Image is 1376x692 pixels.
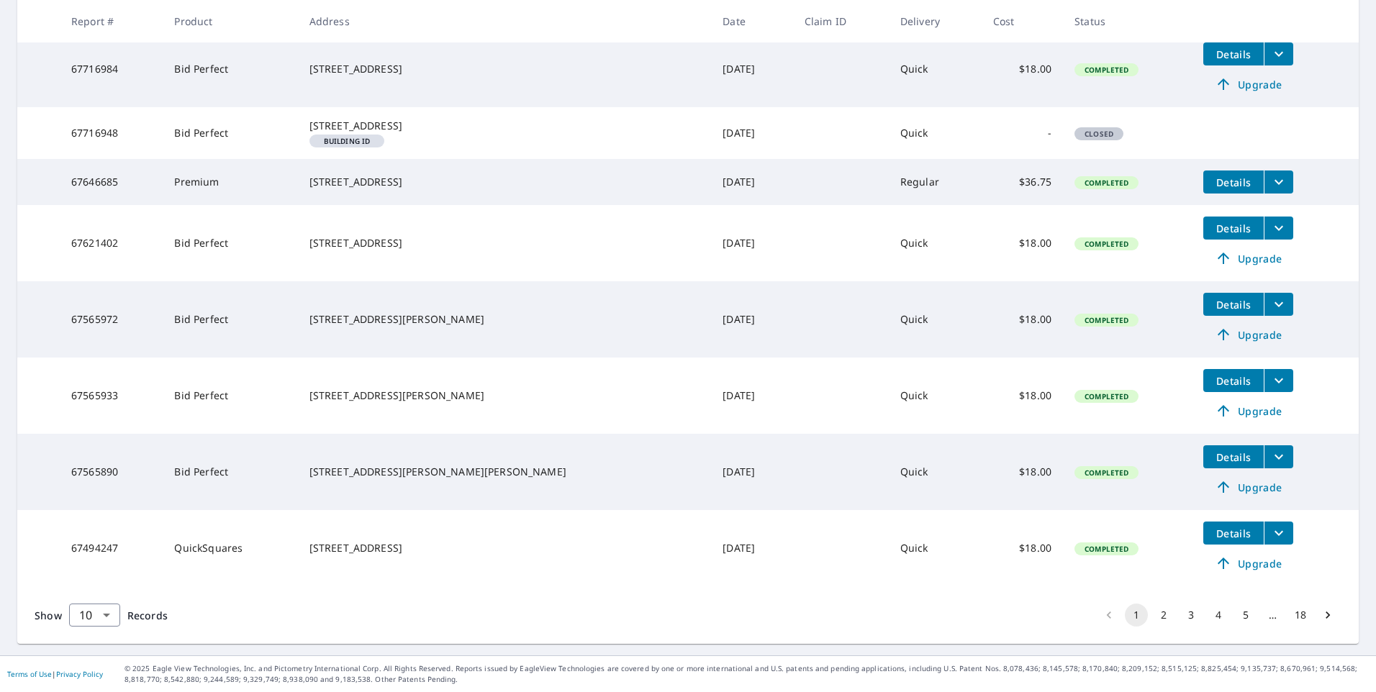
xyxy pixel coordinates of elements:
div: Show 10 records [69,604,120,627]
td: - [982,107,1064,159]
button: detailsBtn-67621402 [1203,217,1264,240]
td: 67646685 [60,159,163,205]
div: [STREET_ADDRESS] [309,541,700,555]
td: $36.75 [982,159,1064,205]
span: Upgrade [1212,478,1285,496]
span: Details [1212,222,1255,235]
div: [STREET_ADDRESS][PERSON_NAME][PERSON_NAME] [309,465,700,479]
td: $18.00 [982,31,1064,107]
button: Go to next page [1316,604,1339,627]
span: Completed [1076,65,1137,75]
button: filesDropdownBtn-67565933 [1264,369,1293,392]
button: Go to page 5 [1234,604,1257,627]
span: Upgrade [1212,76,1285,93]
a: Upgrade [1203,73,1293,96]
nav: pagination navigation [1095,604,1341,627]
td: [DATE] [711,205,793,281]
td: [DATE] [711,107,793,159]
td: Bid Perfect [163,434,297,510]
td: Quick [889,31,982,107]
button: filesDropdownBtn-67565972 [1264,293,1293,316]
button: filesDropdownBtn-67565890 [1264,445,1293,468]
td: Bid Perfect [163,358,297,434]
td: [DATE] [711,281,793,358]
div: [STREET_ADDRESS] [309,119,700,133]
td: Bid Perfect [163,205,297,281]
em: Building ID [324,137,371,145]
button: page 1 [1125,604,1148,627]
td: $18.00 [982,205,1064,281]
td: 67565972 [60,281,163,358]
td: 67716984 [60,31,163,107]
button: detailsBtn-67565972 [1203,293,1264,316]
td: QuickSquares [163,510,297,586]
td: 67565890 [60,434,163,510]
td: Regular [889,159,982,205]
span: Details [1212,298,1255,311]
button: Go to page 2 [1152,604,1175,627]
span: Closed [1076,129,1122,139]
div: [STREET_ADDRESS] [309,236,700,250]
span: Upgrade [1212,326,1285,343]
td: [DATE] [711,358,793,434]
span: Details [1212,374,1255,388]
div: [STREET_ADDRESS][PERSON_NAME] [309,388,700,403]
a: Upgrade [1203,323,1293,346]
span: Show [35,609,62,622]
span: Upgrade [1212,250,1285,267]
td: Quick [889,281,982,358]
span: Completed [1076,239,1137,249]
td: 67621402 [60,205,163,281]
td: Quick [889,107,982,159]
button: filesDropdownBtn-67716984 [1264,42,1293,65]
p: | [7,670,103,678]
div: [STREET_ADDRESS][PERSON_NAME] [309,312,700,327]
button: filesDropdownBtn-67646685 [1264,170,1293,194]
td: Bid Perfect [163,107,297,159]
button: Go to page 3 [1180,604,1203,627]
td: Bid Perfect [163,31,297,107]
button: Go to page 4 [1207,604,1230,627]
div: 10 [69,595,120,635]
td: Quick [889,358,982,434]
td: 67565933 [60,358,163,434]
td: Quick [889,205,982,281]
button: detailsBtn-67716984 [1203,42,1264,65]
span: Completed [1076,544,1137,554]
td: $18.00 [982,434,1064,510]
a: Upgrade [1203,247,1293,270]
button: detailsBtn-67565933 [1203,369,1264,392]
span: Details [1212,176,1255,189]
button: Go to page 18 [1289,604,1312,627]
div: [STREET_ADDRESS] [309,62,700,76]
td: Quick [889,434,982,510]
button: detailsBtn-67565890 [1203,445,1264,468]
button: detailsBtn-67646685 [1203,170,1264,194]
button: detailsBtn-67494247 [1203,522,1264,545]
td: $18.00 [982,281,1064,358]
td: [DATE] [711,434,793,510]
td: 67494247 [60,510,163,586]
td: Bid Perfect [163,281,297,358]
td: 67716948 [60,107,163,159]
div: [STREET_ADDRESS] [309,175,700,189]
span: Completed [1076,178,1137,188]
span: Upgrade [1212,555,1285,572]
td: $18.00 [982,358,1064,434]
td: [DATE] [711,159,793,205]
td: [DATE] [711,510,793,586]
span: Details [1212,527,1255,540]
td: $18.00 [982,510,1064,586]
button: filesDropdownBtn-67494247 [1264,522,1293,545]
td: [DATE] [711,31,793,107]
span: Details [1212,450,1255,464]
a: Upgrade [1203,552,1293,575]
a: Privacy Policy [56,669,103,679]
td: Premium [163,159,297,205]
a: Upgrade [1203,399,1293,422]
span: Completed [1076,315,1137,325]
p: © 2025 Eagle View Technologies, Inc. and Pictometry International Corp. All Rights Reserved. Repo... [125,663,1369,685]
a: Upgrade [1203,475,1293,498]
span: Details [1212,47,1255,61]
span: Completed [1076,391,1137,401]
